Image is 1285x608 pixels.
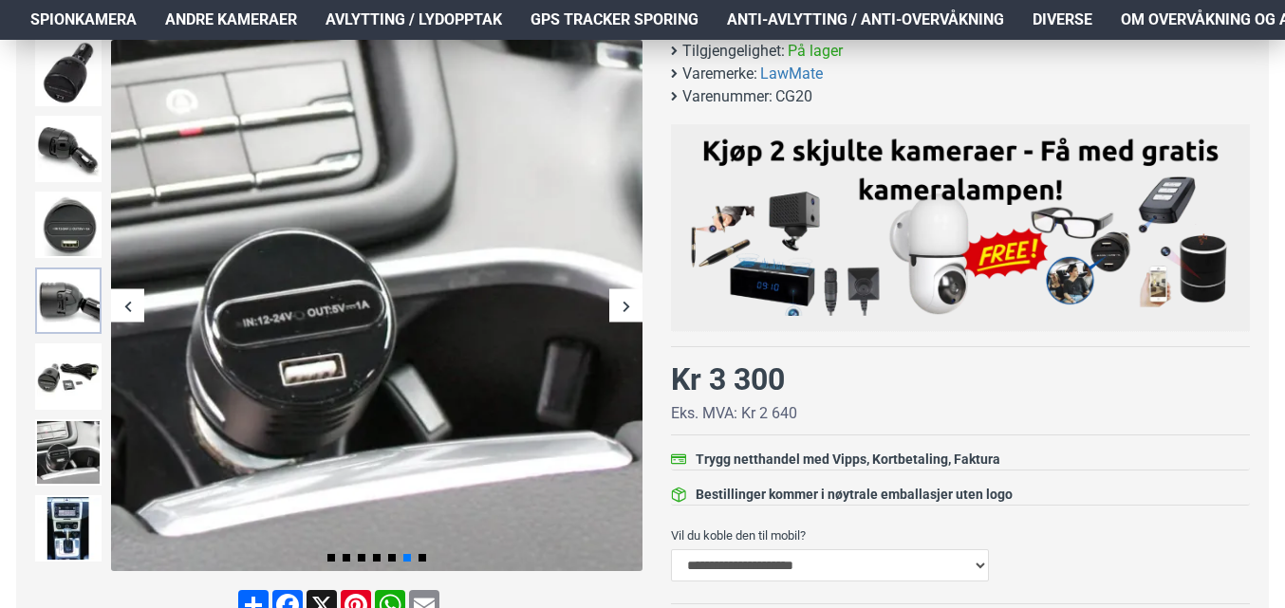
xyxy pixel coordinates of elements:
[419,554,426,562] span: Go to slide 7
[609,289,642,322] div: Next slide
[696,450,1000,470] div: Trygg netthandel med Vipps, Kortbetaling, Faktura
[1033,9,1092,31] span: Diverse
[358,554,365,562] span: Go to slide 3
[35,192,102,258] img: LawMate PV-CG20 - Skjult kamera i USB-billader - SpyGadgets.no
[775,85,812,108] span: CG20
[388,554,396,562] span: Go to slide 5
[685,134,1236,316] img: Kjøp 2 skjulte kameraer – Få med gratis kameralampe!
[696,485,1013,505] div: Bestillinger kommer i nøytrale emballasjer uten logo
[671,520,1250,550] label: Vil du koble den til mobil?
[35,116,102,182] img: LawMate PV-CG20 - Skjult kamera i USB-billader - SpyGadgets.no
[531,9,698,31] span: GPS Tracker Sporing
[35,343,102,410] img: LawMate PV-CG20 - Skjult kamera i USB-billader - SpyGadgets.no
[35,495,102,562] img: LawMate PV-CG20 - Skjult kamera i USB-billader - SpyGadgets.no
[682,63,757,85] b: Varemerke:
[343,554,350,562] span: Go to slide 2
[760,63,823,85] a: LawMate
[727,9,1004,31] span: Anti-avlytting / Anti-overvåkning
[403,554,411,562] span: Go to slide 6
[35,40,102,106] img: LawMate PV-CG20 - Skjult kamera i USB-billader - SpyGadgets.no
[788,40,843,63] span: På lager
[35,419,102,486] img: LawMate PV-CG20 - Skjult kamera i USB-billader - SpyGadgets.no
[30,9,137,31] span: Spionkamera
[671,357,785,402] div: Kr 3 300
[326,9,502,31] span: Avlytting / Lydopptak
[682,85,773,108] b: Varenummer:
[327,554,335,562] span: Go to slide 1
[111,40,642,571] img: LawMate PV-CG20 - Skjult kamera i USB-billader - SpyGadgets.no
[682,40,785,63] b: Tilgjengelighet:
[165,9,297,31] span: Andre kameraer
[111,289,144,322] div: Previous slide
[35,267,102,334] img: LawMate PV-CG20 - Skjult kamera i USB-billader - SpyGadgets.no
[373,554,381,562] span: Go to slide 4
